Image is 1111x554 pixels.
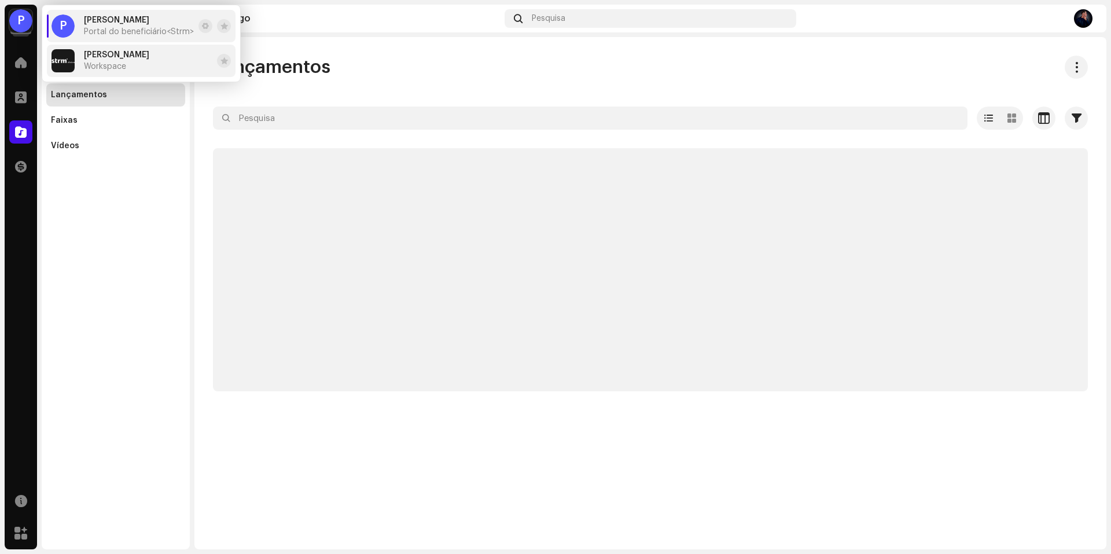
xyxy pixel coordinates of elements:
[213,56,330,79] span: Lançamentos
[213,107,967,130] input: Pesquisa
[51,49,75,72] img: 408b884b-546b-4518-8448-1008f9c76b02
[51,14,75,38] div: P
[46,83,185,107] re-m-nav-item: Lançamentos
[51,90,107,100] div: Lançamentos
[532,14,565,23] span: Pesquisa
[167,28,194,36] span: <Strm>
[51,141,79,151] div: Vídeos
[84,16,149,25] span: Patrick César Moreira dos Reis
[46,134,185,157] re-m-nav-item: Vídeos
[9,9,32,32] div: P
[1074,9,1092,28] img: 4780089d-d1bc-462c-aae6-dedd32276044
[208,14,500,23] div: Catálogo
[51,116,78,125] div: Faixas
[84,27,194,36] span: Portal do beneficiário <Strm>
[46,109,185,132] re-m-nav-item: Faixas
[84,50,149,60] span: Bruno
[84,62,126,71] span: Workspace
